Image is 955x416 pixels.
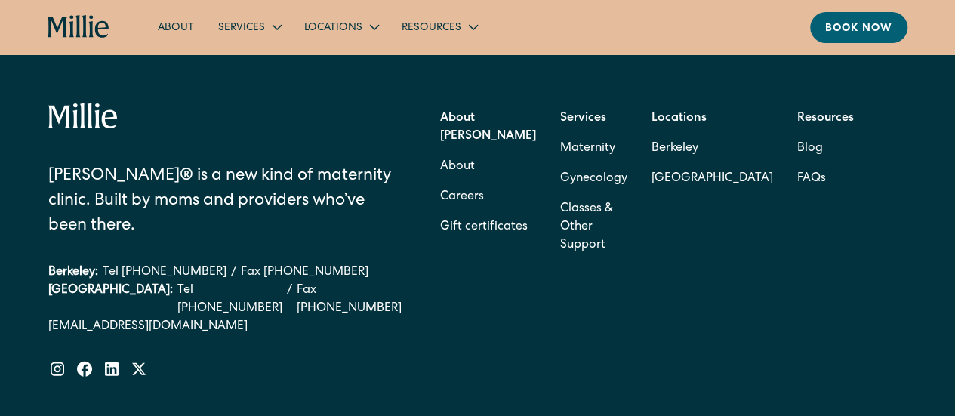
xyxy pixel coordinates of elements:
[797,134,823,164] a: Blog
[797,112,854,125] strong: Resources
[48,282,173,318] div: [GEOGRAPHIC_DATA]:
[146,14,206,39] a: About
[402,20,461,36] div: Resources
[560,134,615,164] a: Maternity
[292,14,390,39] div: Locations
[287,282,292,318] div: /
[652,134,773,164] a: Berkeley
[652,112,707,125] strong: Locations
[440,212,528,242] a: Gift certificates
[177,282,282,318] a: Tel [PHONE_NUMBER]
[560,112,606,125] strong: Services
[440,182,484,212] a: Careers
[48,165,402,239] div: [PERSON_NAME]® is a new kind of maternity clinic. Built by moms and providers who’ve been there.
[304,20,362,36] div: Locations
[206,14,292,39] div: Services
[103,263,226,282] a: Tel [PHONE_NUMBER]
[297,282,402,318] a: Fax [PHONE_NUMBER]
[825,21,892,37] div: Book now
[810,12,907,43] a: Book now
[231,263,236,282] div: /
[48,318,402,336] a: [EMAIL_ADDRESS][DOMAIN_NAME]
[48,15,109,39] a: home
[48,263,98,282] div: Berkeley:
[218,20,265,36] div: Services
[652,164,773,194] a: [GEOGRAPHIC_DATA]
[560,194,627,260] a: Classes & Other Support
[797,164,826,194] a: FAQs
[440,112,536,143] strong: About [PERSON_NAME]
[241,263,368,282] a: Fax [PHONE_NUMBER]
[390,14,488,39] div: Resources
[560,164,627,194] a: Gynecology
[440,152,475,182] a: About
